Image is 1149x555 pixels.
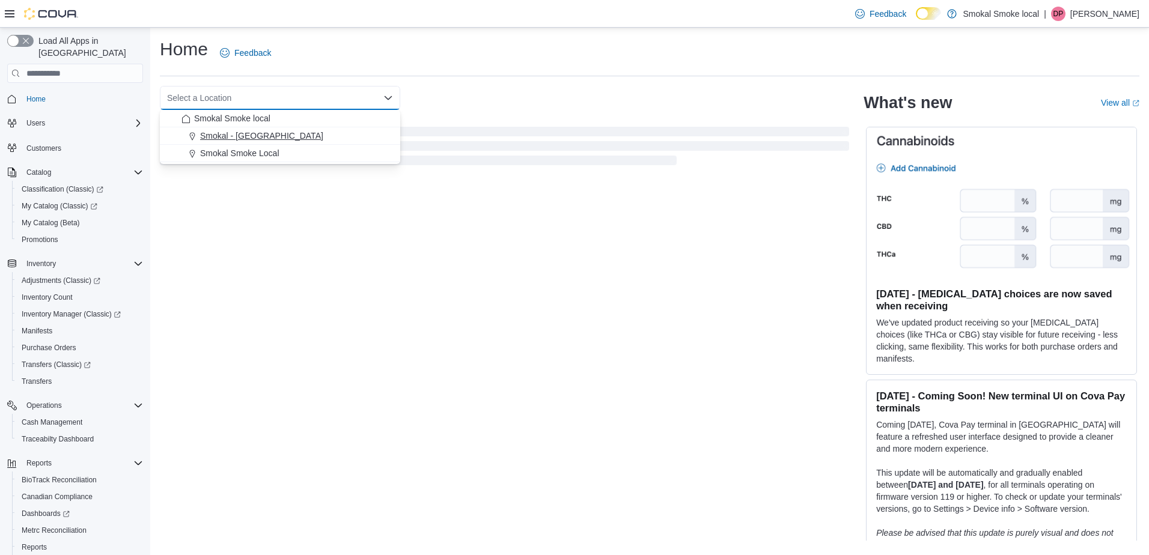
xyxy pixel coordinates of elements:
h1: Home [160,37,208,61]
a: Home [22,92,50,106]
button: Operations [2,397,148,414]
button: Smokal Smoke local [160,110,400,127]
p: | [1044,7,1046,21]
img: Cova [24,8,78,20]
p: [PERSON_NAME] [1070,7,1139,21]
button: Close list of options [383,93,393,103]
span: Transfers (Classic) [17,357,143,372]
button: Inventory [2,255,148,272]
button: Cash Management [12,414,148,431]
a: Transfers (Classic) [17,357,96,372]
svg: External link [1132,100,1139,107]
a: Transfers (Classic) [12,356,148,373]
span: Catalog [26,168,51,177]
span: Cash Management [22,417,82,427]
button: Metrc Reconciliation [12,522,148,539]
span: Adjustments (Classic) [17,273,143,288]
a: Purchase Orders [17,341,81,355]
span: Purchase Orders [22,343,76,353]
p: This update will be automatically and gradually enabled between , for all terminals operating on ... [876,467,1127,515]
a: Promotions [17,232,63,247]
a: Reports [17,540,52,554]
button: Reports [2,455,148,472]
span: DP [1053,7,1064,21]
span: BioTrack Reconciliation [17,473,143,487]
span: Promotions [22,235,58,244]
a: Feedback [850,2,911,26]
button: Users [22,116,50,130]
a: Transfers [17,374,56,389]
span: Operations [26,401,62,410]
a: Metrc Reconciliation [17,523,91,538]
span: Inventory Count [17,290,143,305]
a: Dashboards [12,505,148,522]
span: Reports [26,458,52,468]
a: Inventory Count [17,290,78,305]
span: Canadian Compliance [17,490,143,504]
span: Smokal - [GEOGRAPHIC_DATA] [200,130,323,142]
a: Customers [22,141,66,156]
a: Classification (Classic) [17,182,108,196]
input: Dark Mode [916,7,941,20]
button: Traceabilty Dashboard [12,431,148,447]
p: Coming [DATE], Cova Pay terminal in [GEOGRAPHIC_DATA] will feature a refreshed user interface des... [876,419,1127,455]
span: Dashboards [17,506,143,521]
span: Inventory Manager (Classic) [22,309,121,319]
span: Users [26,118,45,128]
button: Operations [22,398,67,413]
button: Inventory [22,256,61,271]
button: Users [2,115,148,132]
a: My Catalog (Beta) [17,216,85,230]
button: Reports [22,456,56,470]
a: View allExternal link [1101,98,1139,108]
span: Reports [22,456,143,470]
button: Transfers [12,373,148,390]
span: Purchase Orders [17,341,143,355]
span: Load All Apps in [GEOGRAPHIC_DATA] [34,35,143,59]
span: Home [22,91,143,106]
span: Inventory [22,256,143,271]
span: Customers [26,144,61,153]
a: Dashboards [17,506,75,521]
a: My Catalog (Classic) [12,198,148,214]
span: Metrc Reconciliation [22,526,87,535]
span: My Catalog (Classic) [22,201,97,211]
p: We've updated product receiving so your [MEDICAL_DATA] choices (like THCa or CBG) stay visible fo... [876,317,1127,365]
button: Customers [2,139,148,156]
button: Smokal Smoke Local [160,145,400,162]
span: Inventory [26,259,56,268]
button: BioTrack Reconciliation [12,472,148,488]
button: Catalog [2,164,148,181]
span: Manifests [22,326,52,336]
span: Customers [22,140,143,155]
a: Classification (Classic) [12,181,148,198]
span: Reports [22,542,47,552]
a: Inventory Manager (Classic) [12,306,148,323]
a: Cash Management [17,415,87,429]
span: BioTrack Reconciliation [22,475,97,485]
div: Choose from the following options [160,110,400,162]
a: Inventory Manager (Classic) [17,307,126,321]
span: Transfers [22,377,52,386]
span: Operations [22,398,143,413]
button: Catalog [22,165,56,180]
a: Canadian Compliance [17,490,97,504]
button: Canadian Compliance [12,488,148,505]
button: Smokal - [GEOGRAPHIC_DATA] [160,127,400,145]
span: Metrc Reconciliation [17,523,143,538]
strong: [DATE] and [DATE] [908,480,983,490]
a: BioTrack Reconciliation [17,473,102,487]
span: Promotions [17,232,143,247]
span: Inventory Manager (Classic) [17,307,143,321]
span: Feedback [234,47,271,59]
span: Traceabilty Dashboard [17,432,143,446]
span: Inventory Count [22,293,73,302]
h3: [DATE] - Coming Soon! New terminal UI on Cova Pay terminals [876,390,1127,414]
a: My Catalog (Classic) [17,199,102,213]
a: Manifests [17,324,57,338]
a: Adjustments (Classic) [12,272,148,289]
button: Manifests [12,323,148,339]
span: Manifests [17,324,143,338]
span: Cash Management [17,415,143,429]
span: Traceabilty Dashboard [22,434,94,444]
